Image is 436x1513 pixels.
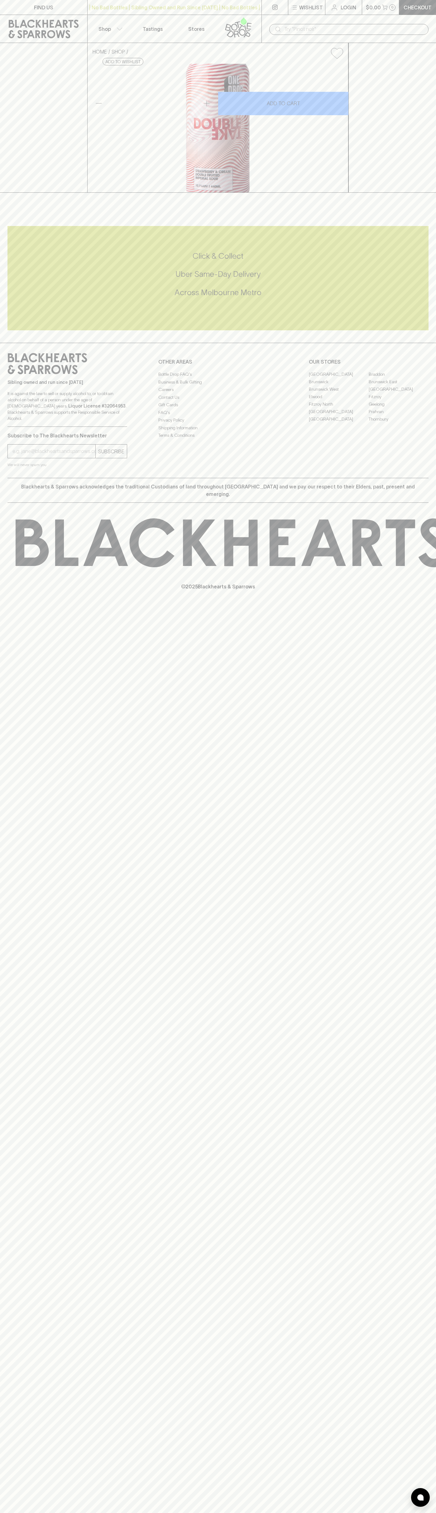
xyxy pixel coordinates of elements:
p: $0.00 [366,4,381,11]
a: Terms & Conditions [158,432,278,439]
input: Try "Pinot noir" [284,24,424,34]
button: SUBSCRIBE [96,445,127,458]
p: Shop [98,25,111,33]
button: Add to wishlist [328,45,346,61]
p: OUR STORES [309,358,429,365]
a: Gift Cards [158,401,278,409]
a: Elwood [309,393,369,400]
a: Fitzroy [369,393,429,400]
img: 40571.png [88,64,348,192]
p: 0 [391,6,394,9]
p: Login [341,4,356,11]
p: Stores [188,25,204,33]
a: Braddon [369,370,429,378]
p: Checkout [404,4,432,11]
strong: Liquor License #32064953 [68,403,126,408]
p: ADD TO CART [267,100,300,107]
a: Brunswick East [369,378,429,385]
a: Thornbury [369,415,429,423]
a: Contact Us [158,394,278,401]
p: Sibling owned and run since [DATE] [7,379,127,385]
input: e.g. jane@blackheartsandsparrows.com.au [12,446,95,456]
a: SHOP [112,49,125,54]
a: Fitzroy North [309,400,369,408]
a: [GEOGRAPHIC_DATA] [309,415,369,423]
button: Add to wishlist [103,58,143,65]
button: Shop [88,15,131,43]
p: Blackhearts & Sparrows acknowledges the traditional Custodians of land throughout [GEOGRAPHIC_DAT... [12,483,424,498]
p: We will never spam you [7,462,127,468]
a: [GEOGRAPHIC_DATA] [309,408,369,415]
a: [GEOGRAPHIC_DATA] [309,370,369,378]
p: OTHER AREAS [158,358,278,365]
a: HOME [93,49,107,54]
a: [GEOGRAPHIC_DATA] [369,385,429,393]
div: Call to action block [7,226,429,330]
a: Privacy Policy [158,417,278,424]
a: Brunswick [309,378,369,385]
h5: Click & Collect [7,251,429,261]
button: ADD TO CART [218,92,348,115]
img: bubble-icon [417,1494,424,1501]
h5: Across Melbourne Metro [7,287,429,298]
a: Careers [158,386,278,394]
h5: Uber Same-Day Delivery [7,269,429,279]
a: Stores [175,15,218,43]
a: Shipping Information [158,424,278,431]
a: FAQ's [158,409,278,416]
p: It is against the law to sell or supply alcohol to, or to obtain alcohol on behalf of a person un... [7,390,127,422]
a: Business & Bulk Gifting [158,378,278,386]
a: Prahran [369,408,429,415]
a: Bottle Drop FAQ's [158,371,278,378]
p: FIND US [34,4,53,11]
a: Tastings [131,15,175,43]
p: Tastings [143,25,163,33]
p: Subscribe to The Blackhearts Newsletter [7,432,127,439]
p: SUBSCRIBE [98,448,124,455]
a: Brunswick West [309,385,369,393]
p: Wishlist [299,4,323,11]
a: Geelong [369,400,429,408]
